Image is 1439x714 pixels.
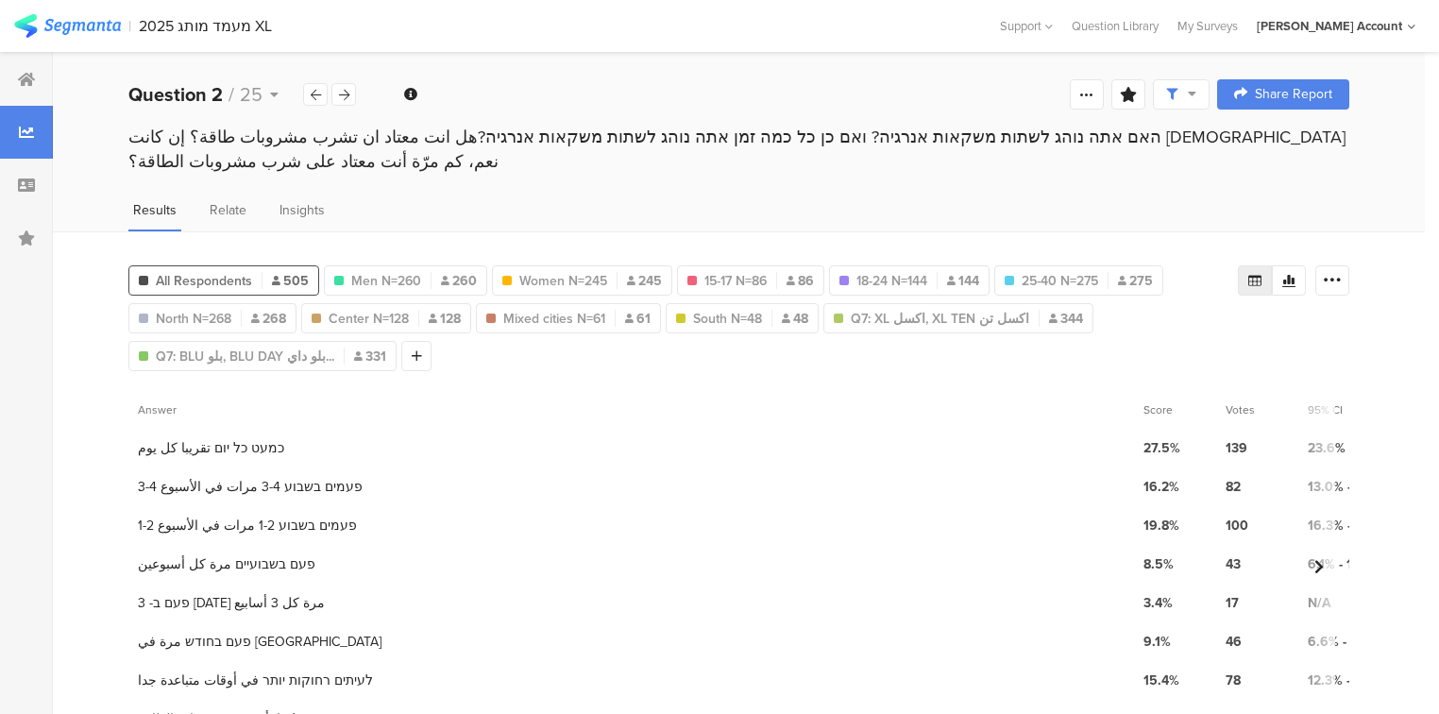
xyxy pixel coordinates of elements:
[1226,632,1242,652] span: 46
[138,554,315,574] section: פעם בשבועיים مرة كل أسبوعين
[329,309,409,329] span: Center N=128
[1143,671,1179,690] span: 15.4%
[1143,477,1179,497] span: 16.2%
[851,309,1029,329] span: Q7: XL اكسل, XL TEN اكسل تن
[1168,17,1247,35] a: My Surveys
[1226,671,1241,690] span: 78
[1308,554,1383,574] span: 6.1% - 10.9%
[1226,438,1247,458] span: 139
[128,125,1349,174] div: האם אתה נוהג לשתות משקאות אנרגיה? ואם כן כל כמה זמן אתה נוהג לשתות משקאות אנרגיה?هل انت معتاد ان ...
[14,14,121,38] img: segmanta logo
[138,401,177,418] span: Answer
[1049,309,1083,329] span: 344
[1308,671,1390,690] span: 12.3% - 18.6%
[441,271,477,291] span: 260
[1226,401,1255,418] span: Votes
[625,309,651,329] span: 61
[279,200,325,220] span: Insights
[627,271,662,291] span: 245
[1255,88,1332,101] span: Share Report
[1062,17,1168,35] a: Question Library
[1143,632,1171,652] span: 9.1%
[139,17,272,35] div: 2025 מעמד מותג XL
[210,200,246,220] span: Relate
[156,309,231,329] span: North N=268
[156,347,334,366] span: Q7: BLU بلو, BLU DAY بلو داي...
[128,15,131,37] div: |
[947,271,979,291] span: 144
[503,309,605,329] span: Mixed cities N=61
[240,80,262,109] span: 25
[351,271,421,291] span: Men N=260
[856,271,927,291] span: 18-24 N=144
[138,671,373,690] section: לעיתים רחוקות יותר في أوقات متباعدة جدا
[156,271,252,291] span: All Respondents
[1143,593,1173,613] span: 3.4%
[1143,438,1180,458] span: 27.5%
[133,200,177,220] span: Results
[354,347,386,366] span: 331
[1226,516,1248,535] span: 100
[787,271,814,291] span: 86
[251,309,286,329] span: 268
[1226,593,1239,613] span: 17
[138,438,284,458] section: כמעט כל יום تقريبا كل يوم
[1022,271,1098,291] span: 25-40 N=275
[429,309,461,329] span: 128
[1143,401,1173,418] span: Score
[229,80,234,109] span: /
[519,271,607,291] span: Women N=245
[704,271,767,291] span: 15-17 N=86
[272,271,309,291] span: 505
[138,632,381,652] section: פעם בחודש مرة في [GEOGRAPHIC_DATA]
[1118,271,1153,291] span: 275
[1000,11,1053,41] div: Support
[693,309,762,329] span: South N=48
[782,309,808,329] span: 48
[1143,554,1174,574] span: 8.5%
[138,516,357,535] section: 1-2 פעמים בשבוע 1-2 مرات في الأسبوع
[138,477,363,497] section: 3-4 פעמים בשבוע 3-4 مرات في الأسبوع
[1226,477,1241,497] span: 82
[1226,554,1241,574] span: 43
[1308,632,1384,652] span: 6.6% - 11.6%
[138,593,325,613] section: פעם ב- 3 [DATE] مرة كل 3 أسابيع
[1257,17,1402,35] div: [PERSON_NAME] Account
[128,80,223,109] b: Question 2
[1143,516,1179,535] span: 19.8%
